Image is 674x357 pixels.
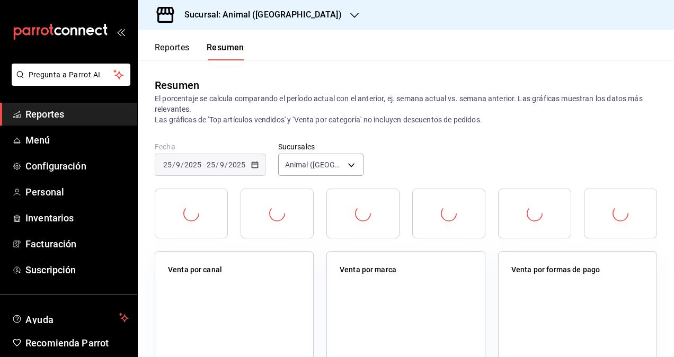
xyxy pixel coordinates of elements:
button: Resumen [207,42,244,60]
span: / [225,160,228,169]
span: Recomienda Parrot [25,336,129,350]
span: / [172,160,175,169]
label: Fecha [155,143,265,150]
span: Inventarios [25,211,129,225]
input: -- [219,160,225,169]
label: Sucursales [278,143,363,150]
input: -- [175,160,181,169]
span: Animal ([GEOGRAPHIC_DATA]) [285,159,344,170]
span: / [181,160,184,169]
div: Resumen [155,77,199,93]
button: Pregunta a Parrot AI [12,64,130,86]
span: Menú [25,133,129,147]
span: Configuración [25,159,129,173]
input: ---- [228,160,246,169]
span: Ayuda [25,311,115,324]
span: Pregunta a Parrot AI [29,69,114,81]
p: El porcentaje se calcula comparando el período actual con el anterior, ej. semana actual vs. sema... [155,93,657,125]
span: Suscripción [25,263,129,277]
p: Venta por formas de pago [511,264,600,275]
p: Venta por marca [340,264,396,275]
div: navigation tabs [155,42,244,60]
span: - [203,160,205,169]
button: Reportes [155,42,190,60]
a: Pregunta a Parrot AI [7,77,130,88]
span: Reportes [25,107,129,121]
span: / [216,160,219,169]
input: -- [163,160,172,169]
input: -- [206,160,216,169]
button: open_drawer_menu [117,28,125,36]
h3: Sucursal: Animal ([GEOGRAPHIC_DATA]) [176,8,342,21]
span: Facturación [25,237,129,251]
span: Personal [25,185,129,199]
input: ---- [184,160,202,169]
p: Venta por canal [168,264,222,275]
